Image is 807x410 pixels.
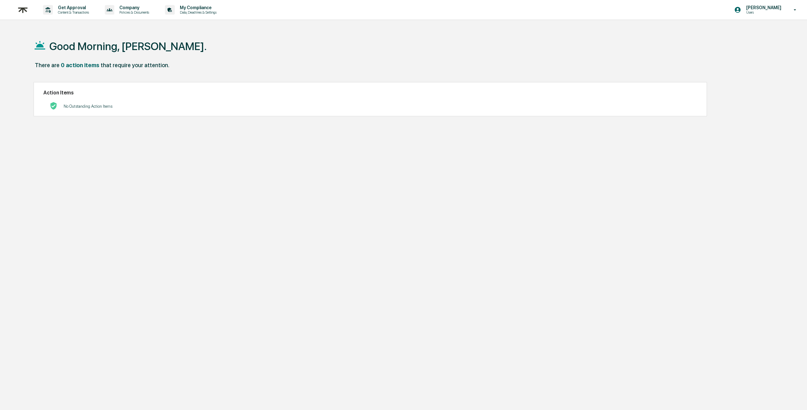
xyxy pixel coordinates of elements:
[741,10,785,15] p: Users
[114,10,152,15] p: Policies & Documents
[741,5,785,10] p: [PERSON_NAME]
[61,62,99,68] div: 0 action items
[53,5,92,10] p: Get Approval
[53,10,92,15] p: Content & Transactions
[50,102,57,110] img: No Actions logo
[49,40,207,53] h1: Good Morning, [PERSON_NAME].
[35,62,60,68] div: There are
[175,5,220,10] p: My Compliance
[43,90,697,96] h2: Action Items
[175,10,220,15] p: Data, Deadlines & Settings
[64,104,112,109] p: No Outstanding Action Items
[101,62,169,68] div: that require your attention.
[114,5,152,10] p: Company
[15,2,30,18] img: logo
